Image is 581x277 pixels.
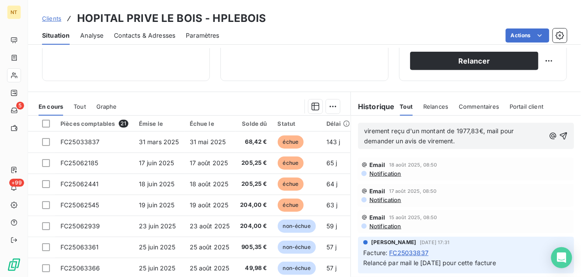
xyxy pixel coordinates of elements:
[278,220,316,233] span: non-échue
[190,180,229,188] span: 18 août 2025
[60,120,128,128] div: Pièces comptables
[7,103,21,117] a: 5
[369,214,386,221] span: Email
[186,31,220,40] span: Paramètres
[60,180,99,188] span: FC25062441
[326,201,338,209] span: 63 j
[139,120,179,127] div: Émise le
[139,201,175,209] span: 19 juin 2025
[9,179,24,187] span: +99
[80,31,103,40] span: Analyse
[363,259,496,266] span: Relancé par mail le [DATE] pour cette facture
[42,15,61,22] span: Clients
[368,223,401,230] span: Notification
[326,138,340,146] span: 143 j
[139,243,176,251] span: 25 juin 2025
[139,138,179,146] span: 31 mars 2025
[60,159,99,167] span: FC25062185
[139,180,175,188] span: 18 juin 2025
[326,222,337,230] span: 59 j
[42,31,70,40] span: Situation
[278,156,304,170] span: échue
[389,188,437,194] span: 17 août 2025, 08:50
[7,5,21,19] div: NT
[400,103,413,110] span: Tout
[190,222,230,230] span: 23 août 2025
[389,162,437,167] span: 18 août 2025, 08:50
[420,240,450,245] span: [DATE] 17:31
[74,103,86,110] span: Tout
[60,222,100,230] span: FC25062939
[410,52,538,70] button: Relancer
[139,159,174,167] span: 17 juin 2025
[278,199,304,212] span: échue
[119,120,128,128] span: 21
[368,196,401,203] span: Notification
[60,201,99,209] span: FC25062545
[7,258,21,272] img: Logo LeanPay
[510,103,543,110] span: Portail client
[241,138,267,146] span: 68,42 €
[278,241,316,254] span: non-échue
[60,243,99,251] span: FC25063361
[368,170,401,177] span: Notification
[371,238,416,246] span: [PERSON_NAME]
[364,127,516,145] span: virement reçu d'un montant de 1977,83€, mail pour demander un avis de virement.
[278,135,304,149] span: échue
[96,103,117,110] span: Graphe
[77,11,266,26] h3: HOPITAL PRIVE LE BOIS - HPLEBOIS
[190,264,230,272] span: 25 août 2025
[241,120,267,127] div: Solde dû
[389,215,437,220] span: 15 août 2025, 08:50
[42,14,61,23] a: Clients
[326,264,337,272] span: 57 j
[326,120,350,127] div: Délai
[389,248,429,257] span: FC25033837
[190,120,230,127] div: Échue le
[114,31,175,40] span: Contacts & Adresses
[241,222,267,231] span: 204,00 €
[326,180,338,188] span: 64 j
[139,222,176,230] span: 23 juin 2025
[241,159,267,167] span: 205,25 €
[39,103,63,110] span: En cours
[423,103,448,110] span: Relances
[241,180,267,188] span: 205,25 €
[326,159,337,167] span: 65 j
[241,243,267,252] span: 905,35 €
[326,243,337,251] span: 57 j
[241,264,267,273] span: 49,98 €
[16,102,24,110] span: 5
[369,188,386,195] span: Email
[459,103,499,110] span: Commentaires
[369,161,386,168] span: Email
[363,248,387,257] span: Facture :
[506,28,549,43] button: Actions
[190,159,228,167] span: 17 août 2025
[190,138,226,146] span: 31 mai 2025
[190,201,229,209] span: 19 août 2025
[139,264,176,272] span: 25 juin 2025
[60,264,100,272] span: FC25063366
[190,243,230,251] span: 25 août 2025
[241,201,267,210] span: 204,00 €
[551,247,572,268] div: Open Intercom Messenger
[60,138,100,146] span: FC25033837
[351,101,395,112] h6: Historique
[278,262,316,275] span: non-échue
[278,120,316,127] div: Statut
[278,178,304,191] span: échue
